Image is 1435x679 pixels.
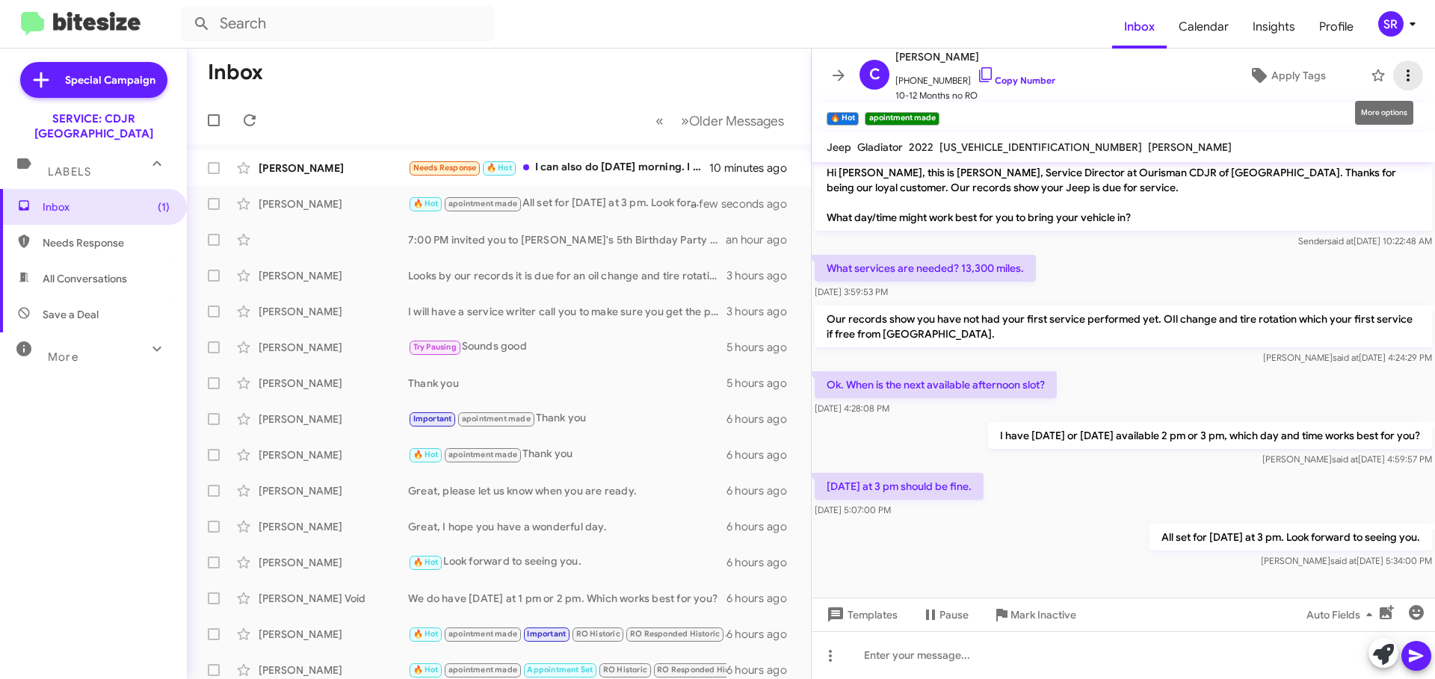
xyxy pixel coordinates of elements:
p: Ok. When is the next available afternoon slot? [815,371,1057,398]
span: apointment made [462,414,531,424]
span: Labels [48,165,91,179]
div: Look forward to seeing you. [408,554,726,571]
span: [PHONE_NUMBER] [895,66,1055,88]
div: Sounds good [408,338,726,356]
div: More options [1355,101,1413,125]
div: 6 hours ago [726,663,799,678]
span: 🔥 Hot [413,557,439,567]
span: » [681,111,689,130]
span: Jeep [827,140,851,154]
span: RO Responded Historic [657,665,747,675]
span: apointment made [448,199,517,208]
div: 6 hours ago [726,412,799,427]
div: 10 minutes ago [709,161,799,176]
span: apointment made [448,450,517,459]
div: 6 hours ago [726,555,799,570]
div: [PERSON_NAME] [259,268,408,283]
div: a few seconds ago [709,196,799,211]
span: Needs Response [413,163,477,173]
div: [PERSON_NAME] [259,161,408,176]
div: [PERSON_NAME] [259,304,408,319]
span: said at [1327,235,1354,247]
div: All set for [DATE] at 3 pm. Look forward to seeing you. [408,195,709,212]
div: 7:00 PM invited you to [PERSON_NAME]'s 5th Birthday Party on 10/25. Tap the link to RSVP. [URL][D... [408,232,726,247]
span: Try Pausing [413,342,457,352]
span: 🔥 Hot [413,199,439,208]
div: an hour ago [726,232,799,247]
div: [PERSON_NAME] [259,376,408,391]
span: 🔥 Hot [413,665,439,675]
span: RO Responded Historic [630,629,720,639]
span: Templates [824,601,898,628]
span: [DATE] 4:28:08 PM [815,403,889,414]
span: Mark Inactive [1010,601,1076,628]
button: Auto Fields [1294,601,1390,628]
a: Calendar [1167,5,1241,49]
span: [PERSON_NAME] [1148,140,1232,154]
div: I can also do [DATE] morning. I will have to wait there for it as well. Let me know. Thanks [408,159,709,176]
span: Gladiator [857,140,903,154]
span: Sender [DATE] 10:22:48 AM [1298,235,1432,247]
button: Templates [812,601,910,628]
span: Auto Fields [1306,601,1378,628]
span: Special Campaign [65,72,155,87]
p: Our records show you have not had your first service performed yet. OIl change and tire rotation ... [815,306,1432,347]
button: Apply Tags [1210,62,1363,89]
p: I have [DATE] or [DATE] available 2 pm or 3 pm, which day and time works best for you? [988,422,1432,449]
span: [US_VEHICLE_IDENTIFICATION_NUMBER] [939,140,1142,154]
div: [PERSON_NAME] [259,519,408,534]
div: [PERSON_NAME] [259,555,408,570]
div: Unfortunately we do not. [408,661,726,678]
div: [PERSON_NAME] [259,412,408,427]
span: 🔥 Hot [487,163,512,173]
span: Apply Tags [1271,62,1326,89]
div: 3 hours ago [726,304,799,319]
span: apointment made [448,665,517,675]
span: [DATE] 3:59:53 PM [815,286,888,297]
span: [PERSON_NAME] [895,48,1055,66]
div: Thank you [408,410,726,427]
div: 6 hours ago [726,483,799,498]
span: « [655,111,664,130]
a: Profile [1307,5,1365,49]
span: More [48,350,78,364]
div: We do have [DATE] at 1 pm or 2 pm. Which works best for you? [408,591,726,606]
span: Save a Deal [43,307,99,322]
span: [PERSON_NAME] [DATE] 4:59:57 PM [1262,453,1432,465]
span: Needs Response [43,235,170,250]
span: Appointment Set [527,665,593,675]
span: Inbox [1112,5,1167,49]
span: RO Historic [603,665,647,675]
span: Important [527,629,566,639]
input: Search [181,6,495,42]
button: SR [1365,11,1419,37]
button: Mark Inactive [981,601,1088,628]
span: Older Messages [689,113,784,129]
div: [PERSON_NAME] [259,447,408,462]
div: [PERSON_NAME] Void [259,591,408,606]
span: apointment made [448,629,517,639]
a: Copy Number [977,75,1055,86]
div: [PERSON_NAME] [259,627,408,642]
span: [DATE] 5:07:00 PM [815,504,891,515]
div: 5 hours ago [726,376,799,391]
span: 🔥 Hot [413,450,439,459]
p: [DATE] at 3 pm should be fine. [815,473,984,500]
span: said at [1333,352,1359,363]
span: 🔥 Hot [413,629,439,639]
a: Insights [1241,5,1307,49]
span: [PERSON_NAME] [DATE] 4:24:29 PM [1263,352,1432,363]
button: Previous [646,105,673,136]
div: Great, please let us know when you are ready. [408,483,726,498]
div: [PERSON_NAME] [259,483,408,498]
div: SR [1378,11,1404,37]
button: Next [672,105,793,136]
div: Thank you [408,376,726,391]
button: Pause [910,601,981,628]
small: apointment made [865,112,939,125]
div: 6 hours ago [726,627,799,642]
a: Special Campaign [20,62,167,98]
